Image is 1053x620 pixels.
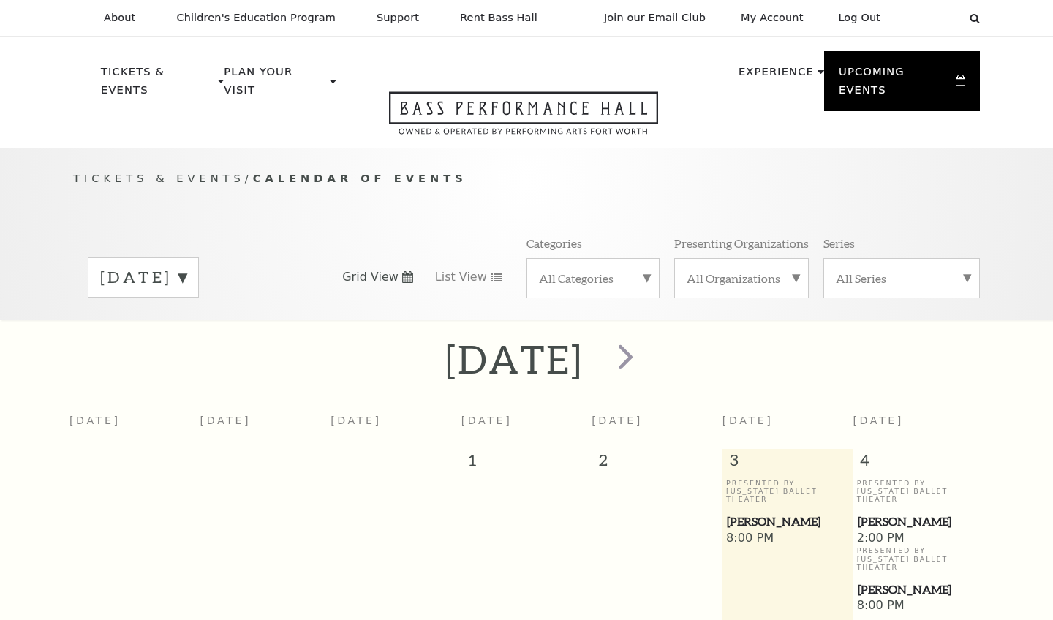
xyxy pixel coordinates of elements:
p: Series [823,235,855,251]
span: 4 [853,449,984,478]
label: All Series [836,271,967,286]
p: Upcoming Events [839,63,952,107]
p: Experience [739,63,814,89]
button: next [597,333,651,385]
span: 2:00 PM [857,531,981,547]
th: [DATE] [69,406,200,449]
select: Select: [904,11,956,25]
span: [PERSON_NAME] [727,513,848,531]
span: [PERSON_NAME] [858,581,980,599]
p: Children's Education Program [176,12,336,24]
th: [DATE] [331,406,461,449]
span: 3 [722,449,853,478]
label: All Organizations [687,271,796,286]
span: [DATE] [722,415,774,426]
p: Presented By [US_STATE] Ballet Theater [857,546,981,571]
span: 2 [592,449,722,478]
span: List View [435,269,487,285]
span: 1 [461,449,592,478]
span: Tickets & Events [73,172,245,184]
span: [DATE] [853,415,904,426]
p: Tickets & Events [101,63,214,107]
th: [DATE] [200,406,331,449]
h2: [DATE] [445,336,584,382]
label: [DATE] [100,266,186,289]
p: About [104,12,135,24]
p: Support [377,12,419,24]
p: Rent Bass Hall [460,12,537,24]
p: / [73,170,980,188]
span: Calendar of Events [253,172,467,184]
span: [DATE] [461,415,513,426]
span: 8:00 PM [857,598,981,614]
p: Categories [526,235,582,251]
p: Presented By [US_STATE] Ballet Theater [857,479,981,504]
p: Presented By [US_STATE] Ballet Theater [726,479,849,504]
span: Grid View [342,269,399,285]
p: Presenting Organizations [674,235,809,251]
span: [DATE] [592,415,643,426]
label: All Categories [539,271,647,286]
p: Plan Your Visit [224,63,326,107]
span: 8:00 PM [726,531,849,547]
span: [PERSON_NAME] [858,513,980,531]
